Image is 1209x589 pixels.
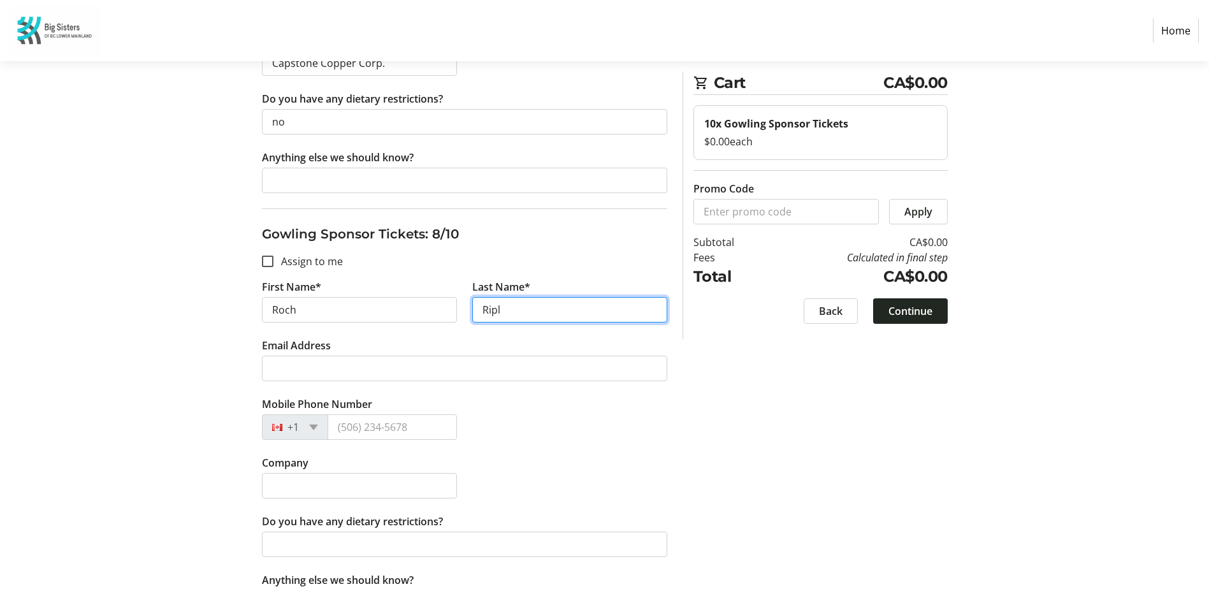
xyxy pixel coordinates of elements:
span: Back [819,303,843,319]
a: Home [1153,18,1199,43]
td: Total [693,265,767,288]
label: Email Address [262,338,331,353]
label: Anything else we should know? [262,572,414,588]
span: Apply [904,204,932,219]
label: Last Name* [472,279,530,294]
td: Calculated in final step [767,250,948,265]
div: $0.00 each [704,134,937,149]
td: CA$0.00 [767,235,948,250]
img: Big Sisters of BC Lower Mainland's Logo [10,5,101,56]
td: CA$0.00 [767,265,948,288]
label: Assign to me [273,254,343,269]
h3: Gowling Sponsor Tickets: 8/10 [262,224,667,244]
button: Back [804,298,858,324]
label: Anything else we should know? [262,150,414,165]
input: Enter promo code [693,199,879,224]
button: Continue [873,298,948,324]
label: Mobile Phone Number [262,396,372,412]
span: Cart [714,71,884,94]
label: Do you have any dietary restrictions? [262,514,443,529]
label: Promo Code [693,181,754,196]
label: Company [262,455,308,470]
label: First Name* [262,279,321,294]
td: Fees [693,250,767,265]
input: (506) 234-5678 [328,414,457,440]
td: Subtotal [693,235,767,250]
strong: 10x Gowling Sponsor Tickets [704,117,848,131]
label: Do you have any dietary restrictions? [262,91,443,106]
span: Continue [888,303,932,319]
span: CA$0.00 [883,71,948,94]
button: Apply [889,199,948,224]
